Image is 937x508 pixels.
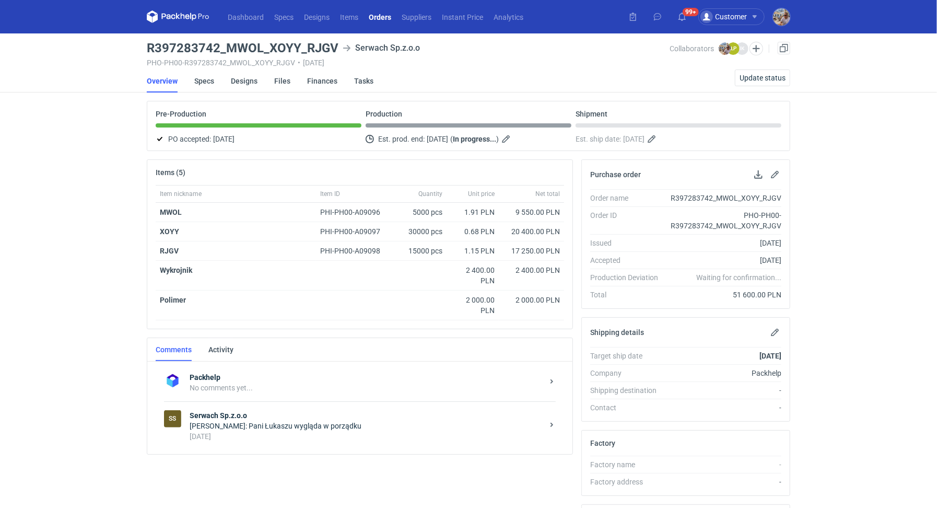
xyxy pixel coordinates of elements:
[590,272,666,283] div: Production Deviation
[749,42,763,55] button: Edit collaborators
[451,265,495,286] div: 2 400.00 PLN
[156,110,206,118] p: Pre-Production
[576,110,607,118] p: Shipment
[160,208,182,216] a: MWOL
[364,10,396,23] a: Orders
[320,207,390,217] div: PHI-PH00-A09096
[394,241,447,261] div: 15000 pcs
[535,190,560,198] span: Net total
[503,207,560,217] div: 9 550.00 PLN
[590,402,666,413] div: Contact
[740,74,786,82] span: Update status
[590,290,666,300] div: Total
[213,133,235,145] span: [DATE]
[503,295,560,305] div: 2 000.00 PLN
[590,351,666,361] div: Target ship date
[590,459,666,470] div: Factory name
[666,255,781,265] div: [DATE]
[160,296,186,304] strong: Polimer
[736,42,748,55] figcaption: IK
[394,222,447,241] div: 30000 pcs
[590,368,666,378] div: Company
[366,110,402,118] p: Production
[719,42,731,55] img: Michał Palasek
[194,70,214,93] a: Specs
[735,70,790,86] button: Update status
[666,238,781,248] div: [DATE]
[190,410,543,421] strong: Serwach Sp.z.o.o
[666,290,781,300] div: 51 600.00 PLN
[418,190,442,198] span: Quantity
[307,70,337,93] a: Finances
[666,193,781,203] div: R397283742_MWOL_XOYY_RJGV
[160,227,179,236] a: XOYY
[503,265,560,275] div: 2 400.00 PLN
[343,42,420,54] div: Serwach Sp.z.o.o
[670,44,715,53] span: Collaborators
[147,59,670,67] div: PHO-PH00-R397283742_MWOL_XOYY_RJGV [DATE]
[666,385,781,396] div: -
[769,168,781,181] button: Edit purchase order
[320,246,390,256] div: PHI-PH00-A09098
[208,338,233,361] a: Activity
[501,133,513,145] button: Edit estimated production end date
[156,168,185,177] h2: Items (5)
[666,459,781,470] div: -
[590,193,666,203] div: Order name
[427,133,448,145] span: [DATE]
[160,247,179,255] a: RJGV
[160,190,202,198] span: Item nickname
[147,70,178,93] a: Overview
[752,168,765,181] button: Download PO
[773,8,790,26] img: Michał Palasek
[590,477,666,487] div: Factory address
[698,8,773,25] button: Customer
[320,190,340,198] span: Item ID
[468,190,495,198] span: Unit price
[451,207,495,217] div: 1.91 PLN
[451,226,495,237] div: 0.68 PLN
[190,372,543,383] strong: Packhelp
[666,368,781,378] div: Packhelp
[727,42,740,55] figcaption: ŁP
[164,372,181,389] img: Packhelp
[576,133,781,145] div: Est. ship date:
[590,255,666,265] div: Accepted
[299,10,335,23] a: Designs
[450,135,453,143] em: (
[269,10,299,23] a: Specs
[623,133,645,145] span: [DATE]
[164,410,181,428] figcaption: SS
[496,135,499,143] em: )
[590,170,641,179] h2: Purchase order
[190,431,543,442] div: [DATE]
[647,133,659,145] button: Edit estimated shipping date
[666,210,781,231] div: PHO-PH00-R397283742_MWOL_XOYY_RJGV
[147,42,338,54] h3: R397283742_MWOL_XOYY_RJGV
[298,59,300,67] span: •
[147,10,209,23] svg: Packhelp Pro
[354,70,373,93] a: Tasks
[160,266,192,274] strong: Wykrojnik
[778,42,790,54] a: Duplicate
[335,10,364,23] a: Items
[437,10,488,23] a: Instant Price
[366,133,571,145] div: Est. prod. end:
[590,238,666,248] div: Issued
[696,272,781,283] em: Waiting for confirmation...
[590,328,644,337] h2: Shipping details
[674,8,690,25] button: 99+
[666,477,781,487] div: -
[453,135,496,143] strong: In progress...
[590,210,666,231] div: Order ID
[590,439,615,447] h2: Factory
[590,385,666,396] div: Shipping destination
[231,70,257,93] a: Designs
[190,383,543,393] div: No comments yet...
[451,246,495,256] div: 1.15 PLN
[164,410,181,428] div: Serwach Sp.z.o.o
[759,352,781,360] strong: [DATE]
